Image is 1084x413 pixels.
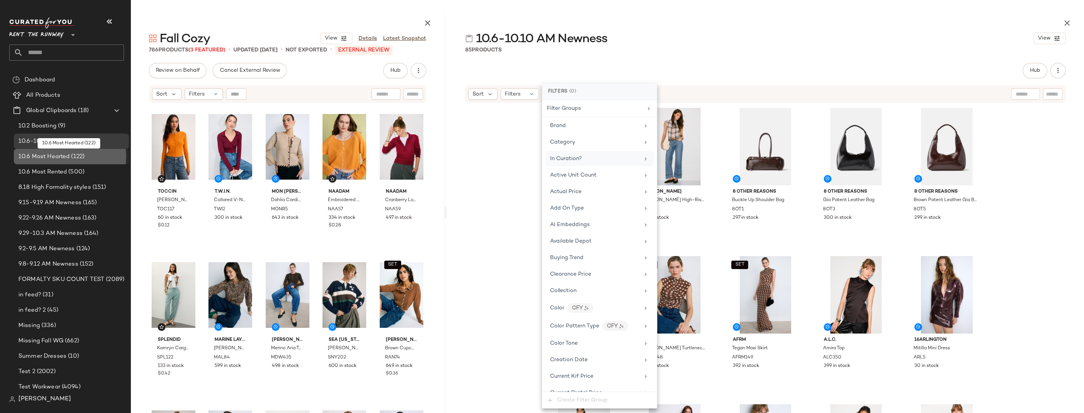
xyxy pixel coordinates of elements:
[727,108,804,185] img: 8OT1.jpg
[473,90,484,98] span: Sort
[281,45,283,55] span: •
[12,76,20,84] img: svg%3e
[18,214,81,223] span: 9.22-9.26 AM Newness
[547,91,562,97] span: Reset
[823,345,844,352] span: Amira Top
[18,244,75,253] span: 9.2-9.5 AM Newness
[158,370,170,377] span: $0.42
[383,35,426,43] a: Latest Snapshot
[18,168,67,177] span: 10.6 Most Rented
[320,33,352,44] button: View
[41,291,53,299] span: (31)
[552,363,579,370] span: 100 in stock
[914,206,926,213] span: 8OT5
[641,206,657,213] span: HDN99
[324,35,337,41] span: View
[322,108,366,185] img: NAA57.jpg
[18,337,63,345] span: Missing Fall WG
[159,177,164,181] img: svg%3e
[384,261,401,269] button: SET
[81,214,97,223] span: (163)
[380,256,423,334] img: RAN74.jpg
[642,363,669,370] span: 394 in stock
[9,18,74,28] img: cfy_white_logo.C9jOOHJF.svg
[552,337,616,344] span: Acler Handbags
[642,337,707,344] span: AFRM
[83,229,99,238] span: (164)
[78,260,94,269] span: (152)
[18,321,40,330] span: Missing
[158,188,189,195] span: Toccin
[330,177,335,181] img: svg%3e
[40,321,56,330] span: (336)
[208,256,252,334] img: MAL84.jpg
[386,188,417,195] span: NAADAM
[636,108,713,185] img: HDN99.jpg
[214,197,245,204] span: Collared V-Neck Sweater
[908,256,985,334] img: ARL5.jpg
[18,367,35,376] span: Test 2
[383,63,408,78] button: Hub
[149,63,207,78] button: Review on Behalf
[215,215,243,221] span: 300 in stock
[551,354,567,361] span: ACLH4
[642,188,707,195] span: [PERSON_NAME]
[465,47,472,53] span: 85
[214,206,225,213] span: TWI2
[26,91,60,100] span: All Products
[18,306,46,315] span: in feed? 2
[213,63,286,78] button: Cancel External Review
[505,90,521,98] span: Filters
[329,222,341,229] span: $0.28
[914,215,941,221] span: 299 in stock
[465,46,502,54] div: Products
[75,244,90,253] span: (124)
[18,383,60,392] span: Test Workwear
[551,206,565,213] span: UIM42
[914,354,925,361] span: ARL5
[219,68,280,74] span: Cancel External Review
[272,337,303,344] span: [PERSON_NAME]
[266,108,309,185] img: MONR5.jpg
[644,262,654,268] span: SET
[642,215,669,221] span: 643 in stock
[335,45,393,55] p: External REVIEW
[158,337,189,344] span: Splendid
[286,46,327,54] p: Not Exported
[476,31,607,47] span: 10.6-10.10 AM Newness
[76,106,89,115] span: (18)
[328,354,346,361] span: SNY202
[545,256,623,334] img: ACLH4.jpg
[157,345,188,352] span: Kamryn Cargo Trousers
[18,152,69,161] span: 10.6 Most Hearted
[328,197,359,204] span: Embroidered Raglan Cardigan
[914,188,979,195] span: 8 OTHER REASONS
[385,197,416,204] span: Cranberry Long Sleeve Polo
[733,215,758,221] span: 297 in stock
[87,137,100,146] span: (85)
[160,31,210,47] span: Fall Cozy
[214,345,245,352] span: [PERSON_NAME] Cheetah Crewneck Sweater
[18,291,41,299] span: in feed?
[733,337,798,344] span: AFRM
[158,222,170,229] span: $0.12
[823,197,874,204] span: Gia Patent Leather Bag
[272,188,303,195] span: Mon [PERSON_NAME]
[732,354,753,361] span: AFRM149
[386,370,398,377] span: $0.36
[380,108,423,185] img: NAA59.jpg
[60,383,81,392] span: (4094)
[359,35,377,43] a: Details
[735,262,745,268] span: SET
[824,363,850,370] span: 399 in stock
[26,106,76,115] span: Global Clipboards
[545,108,623,185] img: UIM42.jpg
[385,345,416,352] span: Brown Cupcake Cardigan
[271,206,288,213] span: MONR5
[272,363,299,370] span: 498 in stock
[542,88,567,100] button: Reset
[156,90,167,98] span: Sort
[641,345,706,352] span: [PERSON_NAME] Turtleneck Ruched Top
[733,188,798,195] span: 8 OTHER REASONS
[9,26,64,40] span: Rent the Runway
